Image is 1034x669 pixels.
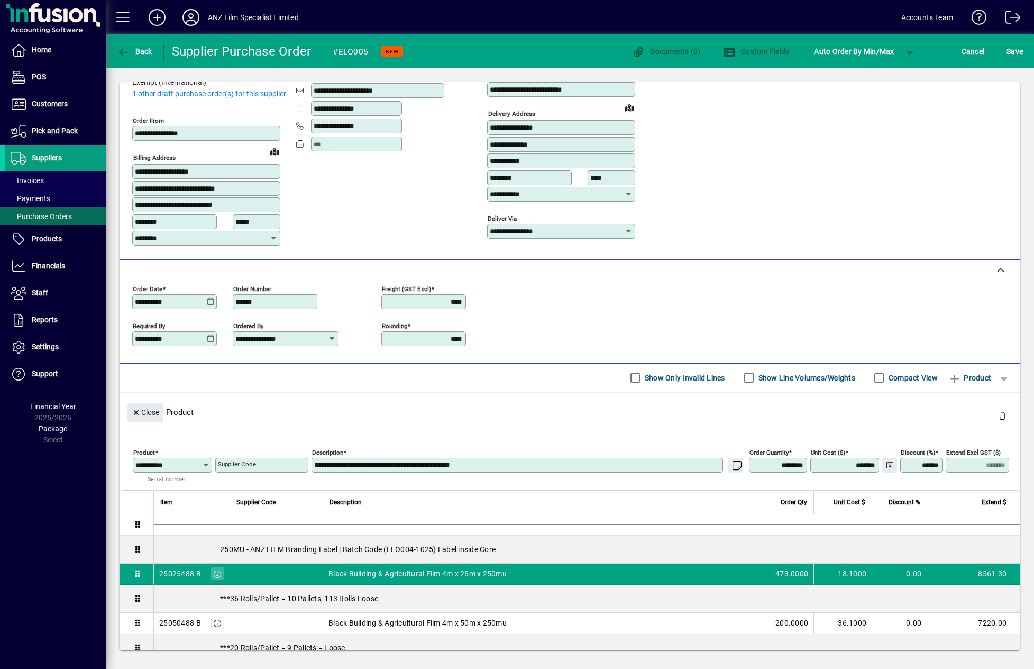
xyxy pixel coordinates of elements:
div: 25050488-B [159,618,202,628]
a: Reports [5,307,106,333]
button: Change Price Levels [882,458,897,473]
div: 1 other draft purchase order(s) for this supplier [132,88,296,100]
button: Back [114,42,155,61]
a: Invoices [5,171,106,189]
span: Package [39,424,67,433]
mat-label: Ordered by [233,322,263,329]
mat-label: Discount (%) [901,448,935,456]
span: Staff [32,288,48,297]
div: ***36 Rolls/Pallet = 10 Pallets, 113 Rolls Loose [154,585,1020,612]
app-page-header-button: Close [125,408,166,417]
div: ANZ Film Specialist Limited [208,9,299,26]
td: 18.1000 [813,564,872,585]
span: Description [330,496,362,508]
span: Extend $ [982,496,1006,508]
button: Add [140,8,174,27]
span: Invoices [11,176,44,185]
a: Financials [5,253,106,279]
span: S [1006,47,1011,56]
span: Home [32,46,51,54]
div: 25025488-B [159,568,202,579]
mat-label: Order from [133,117,164,124]
span: Black Building & Agricultural Film 4m x 50m x 250mu [328,618,507,628]
div: Supplier Purchase Order [172,43,312,60]
span: Payments [11,194,50,203]
a: Customers [5,91,106,117]
span: Discount % [889,496,920,508]
span: POS [32,73,46,81]
td: 473.0000 [770,564,813,585]
a: Knowledge Base [964,2,987,37]
div: Product [120,393,1020,431]
span: ave [1006,43,1023,60]
span: Products [32,234,62,243]
app-page-header-button: Delete [990,411,1015,420]
span: Reports [32,315,58,324]
span: Cancel [962,43,985,60]
mat-label: Rounding [382,322,407,329]
label: Show Only Invalid Lines [643,373,725,383]
td: 7220.00 [927,613,1020,634]
button: Product [943,368,996,387]
a: POS [5,64,106,91]
label: Compact View [886,373,938,383]
span: Customers [32,100,68,108]
div: #ELO005 [333,43,368,60]
a: Settings [5,334,106,360]
mat-label: Order date [133,285,162,292]
mat-label: Freight (GST excl) [382,285,431,292]
td: 8561.30 [927,564,1020,585]
div: ***20 Rolls/Pallet = 9 Pallets = Loose [154,634,1020,662]
span: Financial Year [30,402,76,411]
mat-label: Extend excl GST ($) [946,448,1001,456]
span: Close [132,404,159,421]
span: Auto Order By Min/Max [814,43,894,60]
a: Logout [998,2,1021,37]
span: Support [32,369,58,378]
div: 250MU - ANZ FILM Branding Label | Batch Code (ELO004-1025) Label inside Core [154,536,1020,563]
mat-hint: Serial number tracked [148,473,204,495]
span: Settings [32,342,59,351]
span: Documents (0) [632,47,701,56]
mat-label: Deliver via [488,214,517,222]
label: Show Line Volumes/Weights [756,373,855,383]
a: Purchase Orders [5,207,106,225]
mat-label: Order Quantity [749,448,789,456]
span: Black Building & Agricultural Film 4m x 25m x 250mu [328,568,507,579]
span: Purchase Orders [11,212,72,221]
mat-label: Order number [233,285,271,292]
span: Item [160,496,173,508]
a: Support [5,361,106,387]
span: Pick and Pack [32,126,78,135]
span: Financials [32,261,65,270]
td: 0.00 [872,613,927,634]
app-page-header-button: Back [106,42,164,61]
span: NEW [386,48,399,55]
a: Payments [5,189,106,207]
button: Custom Fields [720,42,792,61]
button: Delete [990,403,1015,429]
span: Exempt (International) [132,78,206,87]
mat-label: Product [133,448,155,456]
span: Unit Cost $ [834,496,865,508]
span: Product [948,369,991,386]
button: Close [127,403,163,422]
div: Accounts Team [901,9,953,26]
mat-label: Description [312,448,343,456]
td: 0.00 [872,564,927,585]
span: Suppliers [32,153,62,162]
button: Documents (0) [629,42,703,61]
button: Auto Order By Min/Max [809,42,899,61]
td: 36.1000 [813,613,872,634]
span: Supplier Code [236,496,276,508]
button: Cancel [959,42,987,61]
a: Pick and Pack [5,118,106,144]
span: Order Qty [781,496,807,508]
mat-label: Unit Cost ($) [811,448,845,456]
a: View on map [621,99,638,116]
span: Custom Fields [723,47,790,56]
span: Back [117,47,152,56]
td: 200.0000 [770,613,813,634]
mat-label: Supplier Code [218,460,256,468]
button: Profile [174,8,208,27]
